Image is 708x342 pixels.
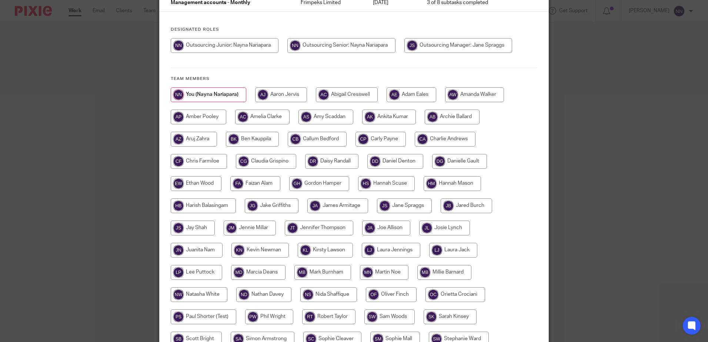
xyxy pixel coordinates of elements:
span: Management accounts - Monthly [171,0,250,6]
h4: Designated Roles [171,27,537,33]
h4: Team members [171,76,537,82]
